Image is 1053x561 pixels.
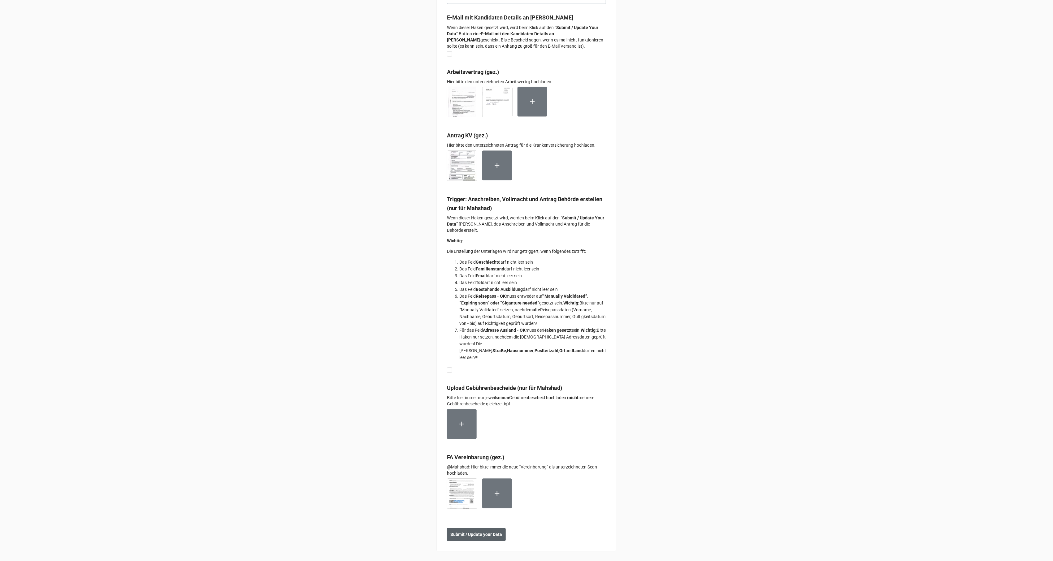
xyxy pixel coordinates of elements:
strong: Bestehende Ausbildung [476,287,523,292]
img: eWdEQjqI7rcLoa3MH4rGUQxlMoWTQLhv2E1ePBoYMTw [447,151,477,181]
label: Arbeitsvertrag (gez.) [447,68,499,76]
strong: Email [476,274,487,278]
strong: E-Mail mit den Kandidaten Details an [PERSON_NAME] [447,31,554,42]
strong: einen [498,395,509,400]
img: 1DUN_oIt_82nmG1pkExtYILCuWwntghyegHaT4YcK5E [447,479,477,509]
strong: Land [573,348,583,353]
p: Hier bitte den unterzeichneten Arbeitsvertrg hochladen. [447,79,606,85]
label: Antrag KV (gez.) [447,132,488,140]
b: Submit / Update your Data [451,532,502,538]
p: Wenn dieser Haken gesetzt wird, werden beim Klick auf den “ ” [PERSON_NAME], das Anschreiben und ... [447,215,606,234]
p: @Mahshad: Hier bitte immer die neue “Vereinbarung” als unterzeichneten Scan hochladen. [447,464,606,477]
strong: Hausnummer [507,348,534,353]
strong: Poslteitzahl [535,348,558,353]
div: Vereinbarung - Fatemeh Mamipoorkalkhoran (gez.).pdf [447,479,482,514]
strong: Submit / Update Your Data [447,216,604,227]
strong: Wichtig: [563,301,579,306]
li: Für das Feld muss der sein. Bitte Haken nur setzen, nachdem die [DEMOGRAPHIC_DATA] Adressdaten ge... [459,327,606,361]
strong: Ort [559,348,565,353]
label: E-Mail mit Kandidaten Details an [PERSON_NAME] [447,13,573,22]
li: Das Feld muss entweder auf gesetzt sein. Bitte nur auf “Manually Validated” setzen, nachdem Reise... [459,293,606,327]
strong: Straße [492,348,506,353]
strong: Reisepass - OK [476,294,506,299]
div: Arbeitsvertrag - Fatemeh Mamipoorkalkhoran (gez.).pdf [447,87,482,122]
img: 6lEcyVLFTmhOYL_jcIK_wikq9FOQ0RI4c6ohO3ehtl0 [483,87,512,117]
strong: Submit / Update Your Data [447,25,598,36]
li: Das Feld darf nicht leer sein [459,259,606,266]
li: Das Feld darf nicht leer sein [459,266,606,273]
strong: Geschlecht [476,260,498,265]
strong: “Manually Valdidated”, “Expiring soon” oder “Siganture needed” [459,294,588,306]
label: FA Vereinbarung (gez.) [447,453,504,462]
p: Hier bitte den unterzeichneten Antrag für die Krankenversicherung hochladen. [447,142,606,149]
strong: Familienstand [476,267,504,272]
label: Trigger: Anschreiben, Vollmacht und Antrag Behörde erstellen (nur für Mahshad) [447,195,606,213]
li: Das Feld darf nicht leer sein [459,273,606,279]
button: Submit / Update your Data [447,528,506,541]
strong: alle [533,308,540,313]
strong: Wichtig: [581,328,597,333]
label: Upload Gebührenbescheide (nur für Mahshad) [447,384,562,393]
strong: Tel [476,280,482,285]
strong: nicht [569,395,578,400]
p: Wenn dieser Haken gesetzt wird, wird beim Klick auf den “ ” Button eine geschickt. Bitte Bescheid... [447,24,606,49]
div: Einstellungsbestätigung.pdf [482,87,518,122]
li: Das Feld darf nicht leer sein [459,279,606,286]
strong: Haken gesetzt [543,328,572,333]
div: Antrag KV - Fatemeh Mamipoorkalkhoran (gez.).pdf [447,151,482,186]
strong: Wichtig: [447,239,463,244]
p: Bitte hier immer nur jeweils Gebührenbescheid hochladen ( mehrere Gebührenbescheide gleichzeitig)! [447,395,606,407]
li: Das Feld darf nicht leer sein [459,286,606,293]
strong: Adresse Ausland - OK [483,328,526,333]
p: Die Erstellung der Unterlagen wird nur getriggert, wenn folgendes zutrifft: [447,248,606,255]
img: 3dFlw6FlbeNibK998jidOY3cOd6lzffXAKsx3MFxaR4 [447,87,477,117]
